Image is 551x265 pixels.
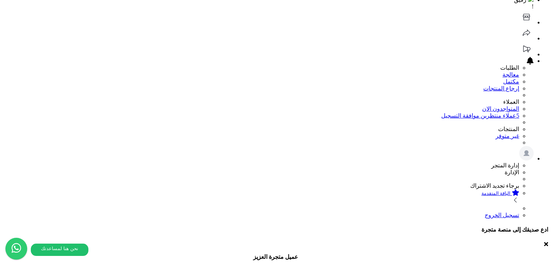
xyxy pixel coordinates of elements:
[483,85,519,91] a: إرجاع المنتجات
[3,3,534,10] div: !
[482,106,519,112] a: المتواجدون الان
[496,133,519,139] a: غير متوفر
[516,113,519,119] span: 5
[3,126,519,132] li: المنتجات
[253,254,298,260] b: عميل متجرة العزيز
[3,169,519,176] li: الإدارة
[3,64,519,71] li: الطلبات
[519,51,534,57] a: تحديثات المنصة
[485,212,519,218] a: تسجيل الخروج
[3,98,519,105] li: العملاء
[491,162,519,168] span: إدارة المتجر
[481,191,510,196] small: الباقة المتقدمة
[3,189,519,205] a: الباقة المتقدمة
[3,71,519,78] a: معالجة
[3,182,519,189] li: برجاء تجديد الاشتراك
[441,113,519,119] a: 5عملاء منتظرين موافقة التسجيل
[3,226,548,233] h4: ادع صديقك إلى منصة متجرة
[503,78,519,85] a: مكتمل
